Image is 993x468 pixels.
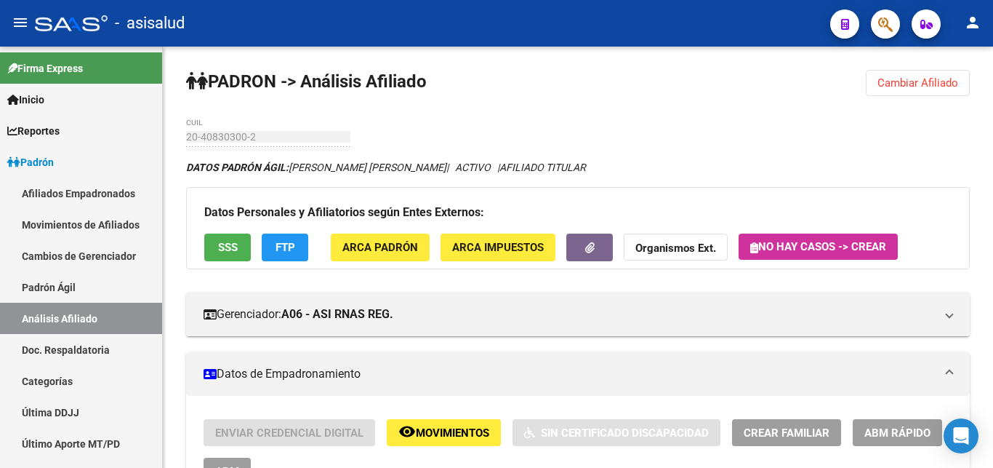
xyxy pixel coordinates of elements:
span: - asisalud [115,7,185,39]
mat-panel-title: Gerenciador: [204,306,935,322]
span: ABM Rápido [864,427,930,440]
button: Enviar Credencial Digital [204,419,375,446]
button: Crear Familiar [732,419,841,446]
button: Organismos Ext. [624,234,728,261]
span: Crear Familiar [744,427,829,440]
button: ARCA Impuestos [441,234,555,261]
span: Reportes [7,123,60,139]
i: | ACTIVO | [186,162,586,173]
span: Movimientos [416,427,489,440]
button: SSS [204,234,251,261]
strong: A06 - ASI RNAS REG. [281,306,393,322]
mat-expansion-panel-header: Datos de Empadronamiento [186,352,970,396]
span: FTP [276,242,295,255]
button: No hay casos -> Crear [739,234,898,260]
button: ARCA Padrón [331,234,430,261]
span: Padrón [7,154,54,170]
span: Sin Certificado Discapacidad [541,427,709,440]
mat-icon: person [964,14,981,31]
span: AFILIADO TITULAR [499,162,586,173]
mat-icon: remove_red_eye [398,423,416,440]
div: Open Intercom Messenger [944,419,978,453]
mat-icon: menu [12,14,29,31]
span: Enviar Credencial Digital [215,427,363,440]
button: Sin Certificado Discapacidad [512,419,720,446]
button: Movimientos [387,419,501,446]
strong: PADRON -> Análisis Afiliado [186,71,427,92]
span: Inicio [7,92,44,108]
strong: Organismos Ext. [635,242,716,255]
button: FTP [262,234,308,261]
span: [PERSON_NAME] [PERSON_NAME] [186,162,446,173]
h3: Datos Personales y Afiliatorios según Entes Externos: [204,202,952,223]
span: Firma Express [7,60,83,76]
span: Cambiar Afiliado [877,76,958,90]
span: ARCA Padrón [342,242,418,255]
mat-panel-title: Datos de Empadronamiento [204,366,935,382]
button: ABM Rápido [853,419,942,446]
span: SSS [218,242,238,255]
button: Cambiar Afiliado [866,70,970,96]
mat-expansion-panel-header: Gerenciador:A06 - ASI RNAS REG. [186,293,970,336]
span: ARCA Impuestos [452,242,544,255]
strong: DATOS PADRÓN ÁGIL: [186,162,289,173]
span: No hay casos -> Crear [750,240,886,253]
